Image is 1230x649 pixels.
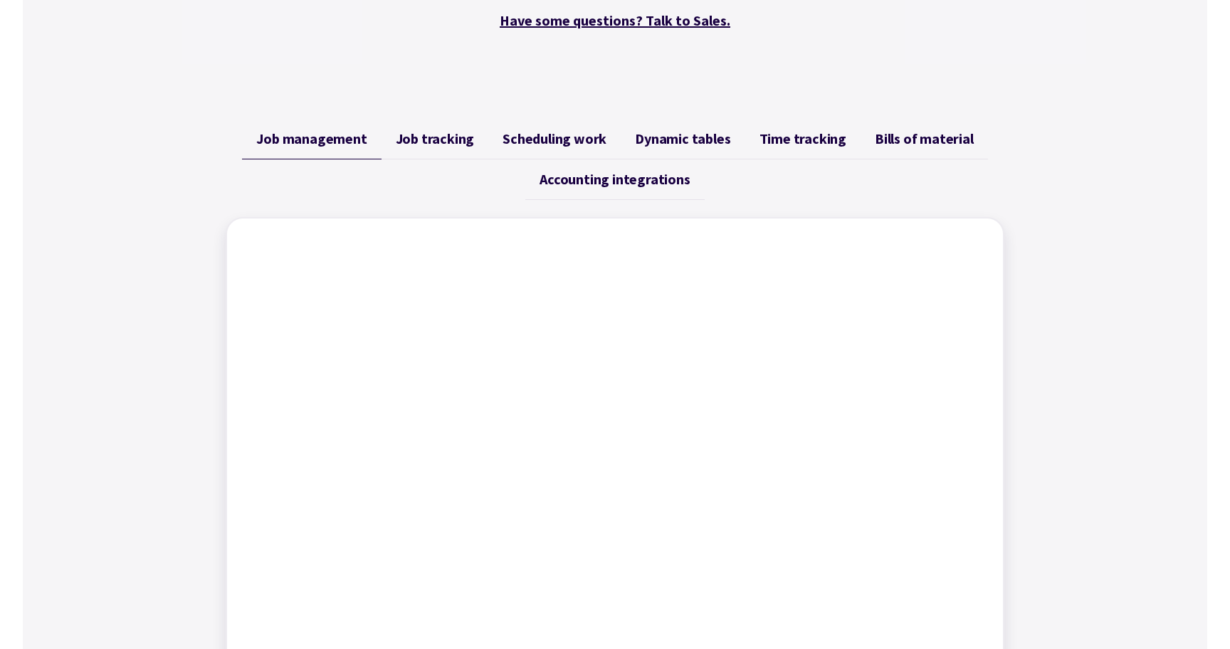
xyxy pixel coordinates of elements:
span: Accounting integrations [540,171,690,188]
span: Job tracking [396,130,475,147]
iframe: Chat Widget [981,495,1230,649]
span: Dynamic tables [635,130,730,147]
span: Scheduling work [503,130,606,147]
span: Job management [256,130,367,147]
span: Time tracking [759,130,846,147]
a: Have some questions? Talk to Sales. [500,11,730,29]
span: Bills of material [875,130,974,147]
